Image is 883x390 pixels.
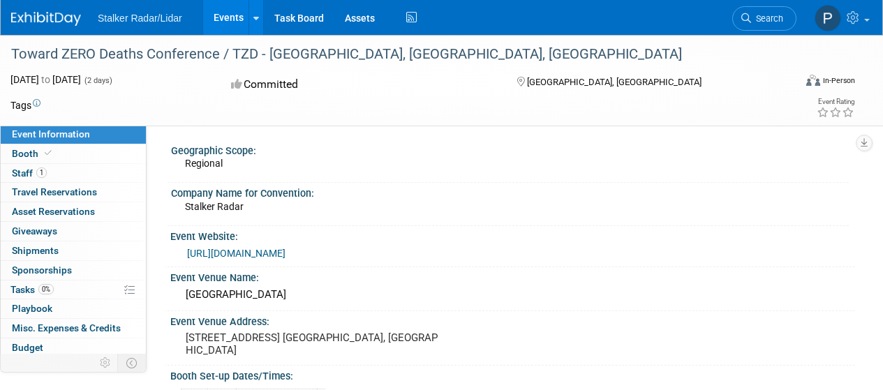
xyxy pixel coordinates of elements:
a: Staff1 [1,164,146,183]
div: Toward ZERO Deaths Conference / TZD - [GEOGRAPHIC_DATA], [GEOGRAPHIC_DATA], [GEOGRAPHIC_DATA] [6,42,783,67]
div: [GEOGRAPHIC_DATA] [181,284,845,306]
div: Event Venue Name: [170,267,855,285]
a: Asset Reservations [1,202,146,221]
span: Sponsorships [12,264,72,276]
a: Tasks0% [1,280,146,299]
div: Committed [227,73,494,97]
a: Giveaways [1,222,146,241]
a: Playbook [1,299,146,318]
td: Toggle Event Tabs [118,354,147,372]
span: Giveaways [12,225,57,237]
div: Company Name for Convention: [171,183,849,200]
div: Event Rating [817,98,854,105]
span: to [39,74,52,85]
pre: [STREET_ADDRESS] [GEOGRAPHIC_DATA], [GEOGRAPHIC_DATA] [186,331,440,357]
span: Event Information [12,128,90,140]
div: Booth Set-up Dates/Times: [170,366,855,383]
a: Budget [1,338,146,357]
i: Booth reservation complete [45,149,52,157]
span: Stalker Radar/Lidar [98,13,182,24]
span: [GEOGRAPHIC_DATA], [GEOGRAPHIC_DATA] [527,77,702,87]
span: Staff [12,167,47,179]
span: Travel Reservations [12,186,97,197]
span: Misc. Expenses & Credits [12,322,121,333]
a: Search [732,6,796,31]
img: Format-Inperson.png [806,75,820,86]
img: Peter Bauer [815,5,841,31]
span: Search [751,13,783,24]
span: Booth [12,148,54,159]
td: Tags [10,98,40,112]
span: Asset Reservations [12,206,95,217]
span: (2 days) [83,76,112,85]
span: Playbook [12,303,52,314]
a: Booth [1,144,146,163]
a: Shipments [1,241,146,260]
span: Tasks [10,284,54,295]
a: Sponsorships [1,261,146,280]
div: Event Website: [170,226,855,243]
div: In-Person [822,75,855,86]
a: Travel Reservations [1,183,146,202]
span: Regional [185,158,223,169]
a: Event Information [1,125,146,144]
div: Event Format [732,73,855,93]
span: Stalker Radar [185,201,244,212]
img: ExhibitDay [11,12,81,26]
span: 0% [38,284,54,294]
a: Misc. Expenses & Credits [1,319,146,338]
span: Budget [12,342,43,353]
span: [DATE] [DATE] [10,74,81,85]
div: Geographic Scope: [171,140,849,158]
a: [URL][DOMAIN_NAME] [187,248,285,259]
div: Event Venue Address: [170,311,855,329]
span: 1 [36,167,47,178]
span: Shipments [12,245,59,256]
td: Personalize Event Tab Strip [94,354,118,372]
